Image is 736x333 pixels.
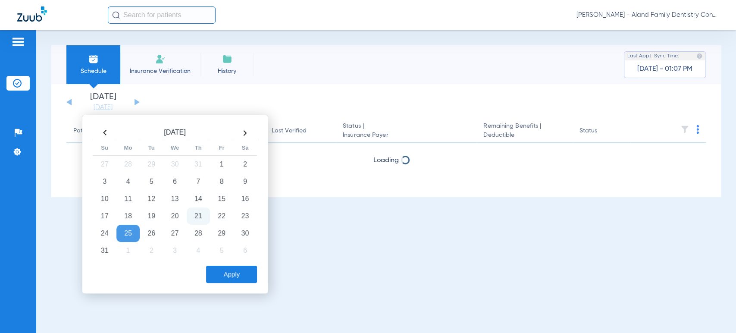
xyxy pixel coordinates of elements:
[108,6,216,24] input: Search for patients
[627,52,679,60] span: Last Appt. Sync Time:
[272,126,329,135] div: Last Verified
[73,67,114,75] span: Schedule
[116,126,233,140] th: [DATE]
[73,126,111,135] div: Patient Name
[637,65,692,73] span: [DATE] - 01:07 PM
[77,93,129,112] li: [DATE]
[680,125,689,134] img: filter.svg
[476,119,572,143] th: Remaining Benefits |
[88,54,99,64] img: Schedule
[77,103,129,112] a: [DATE]
[112,11,120,19] img: Search Icon
[693,292,736,333] iframe: Chat Widget
[573,119,631,143] th: Status
[696,53,702,59] img: last sync help info
[343,131,470,140] span: Insurance Payer
[272,126,307,135] div: Last Verified
[373,157,399,164] span: Loading
[696,125,699,134] img: group-dot-blue.svg
[11,37,25,47] img: hamburger-icon
[207,67,247,75] span: History
[483,131,565,140] span: Deductible
[155,54,166,64] img: Manual Insurance Verification
[73,126,146,135] div: Patient Name
[17,6,47,22] img: Zuub Logo
[127,67,194,75] span: Insurance Verification
[222,54,232,64] img: History
[206,266,257,283] button: Apply
[336,119,476,143] th: Status |
[576,11,719,19] span: [PERSON_NAME] - Aland Family Dentistry Continental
